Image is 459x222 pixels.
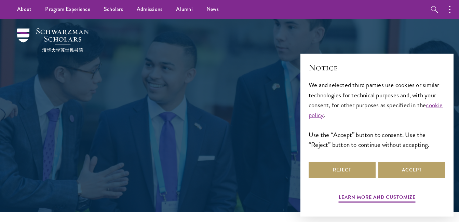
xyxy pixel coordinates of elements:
[309,80,445,149] div: We and selected third parties use cookies or similar technologies for technical purposes and, wit...
[309,162,376,178] button: Reject
[309,62,445,73] h2: Notice
[17,28,89,52] img: Schwarzman Scholars
[378,162,445,178] button: Accept
[339,193,416,204] button: Learn more and customize
[309,100,443,120] a: cookie policy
